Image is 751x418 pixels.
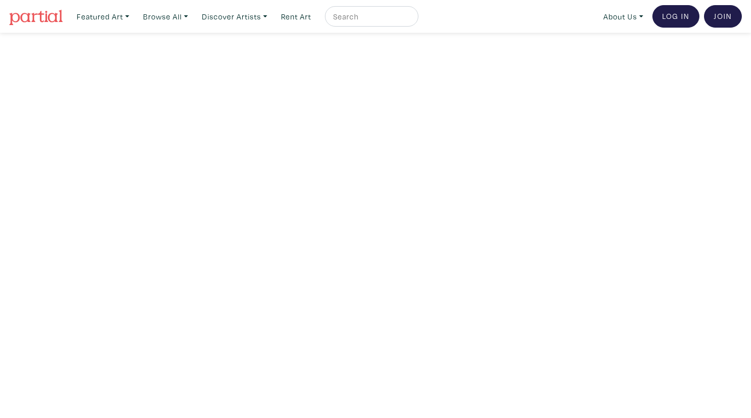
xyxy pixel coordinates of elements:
a: Join [704,5,742,28]
a: Discover Artists [197,6,272,27]
a: Browse All [138,6,193,27]
a: About Us [599,6,648,27]
a: Featured Art [72,6,134,27]
a: Rent Art [276,6,316,27]
input: Search [332,10,409,23]
a: Log In [652,5,699,28]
